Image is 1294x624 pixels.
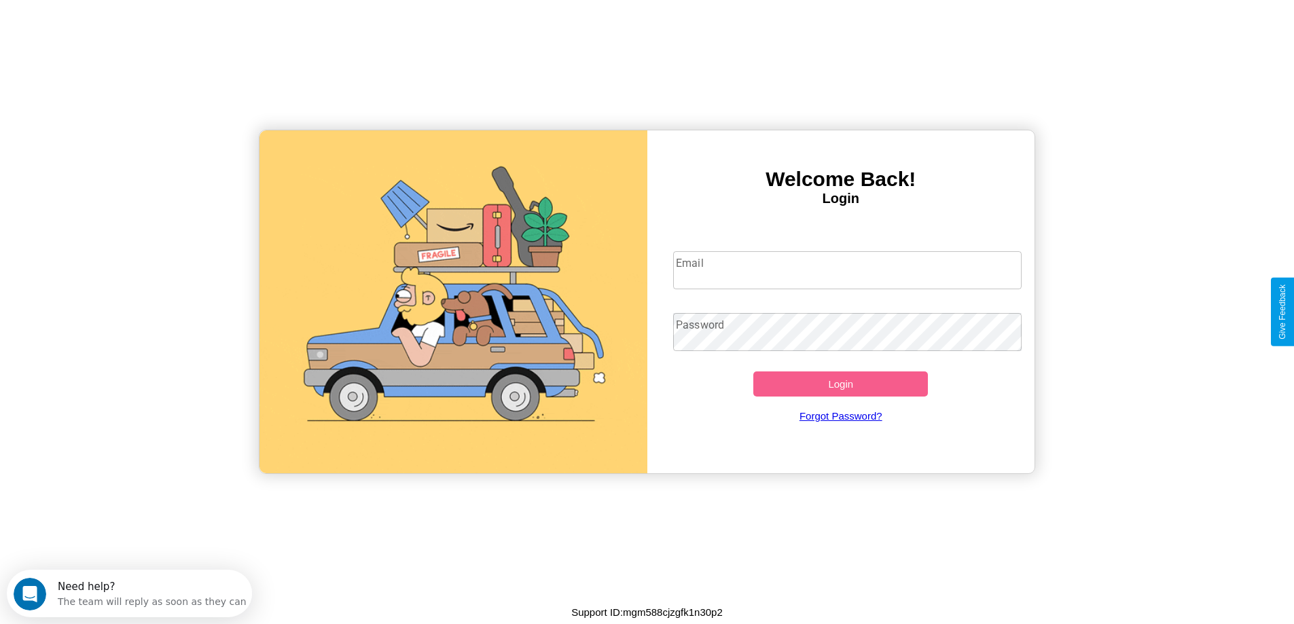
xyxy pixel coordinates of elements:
[1278,285,1287,339] div: Give Feedback
[14,578,46,610] iframe: Intercom live chat
[51,22,240,37] div: The team will reply as soon as they can
[666,397,1015,435] a: Forgot Password?
[647,168,1035,191] h3: Welcome Back!
[51,12,240,22] div: Need help?
[5,5,253,43] div: Open Intercom Messenger
[753,371,928,397] button: Login
[571,603,723,621] p: Support ID: mgm588cjzgfk1n30p2
[7,570,252,617] iframe: Intercom live chat discovery launcher
[647,191,1035,206] h4: Login
[259,130,647,473] img: gif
